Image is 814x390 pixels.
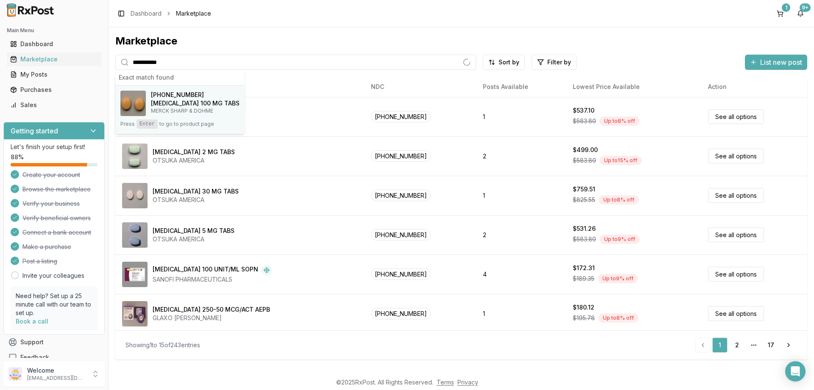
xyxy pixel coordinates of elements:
[566,77,701,97] th: Lowest Price Available
[153,148,235,156] div: [MEDICAL_DATA] 2 MG TABS
[27,375,86,382] p: [EMAIL_ADDRESS][DOMAIN_NAME]
[785,361,806,382] div: Open Intercom Messenger
[11,143,98,151] p: Let's finish your setup first!
[573,156,596,165] span: $583.80
[599,116,640,126] div: Up to 8 % off
[10,55,98,64] div: Marketplace
[745,55,807,70] button: List new post
[7,52,101,67] a: Marketplace
[476,176,566,215] td: 1
[22,214,91,222] span: Verify beneficial owners
[773,7,787,20] a: 1
[122,301,148,326] img: Advair Diskus 250-50 MCG/ACT AEPB
[573,235,596,243] span: $583.80
[476,254,566,294] td: 4
[151,99,240,108] h4: [MEDICAL_DATA] 100 MG TABS
[11,153,24,161] span: 88 %
[712,337,728,353] a: 1
[153,196,239,204] div: OTSUKA AMERICA
[794,7,807,20] button: 9+
[115,70,245,86] div: Exact match found
[371,150,431,162] span: [PHONE_NUMBER]
[760,57,802,67] span: List new post
[701,77,807,97] th: Action
[151,91,204,99] span: [PHONE_NUMBER]
[131,9,211,18] nav: breadcrumb
[153,265,258,275] div: [MEDICAL_DATA] 100 UNIT/ML SOPN
[695,337,797,353] nav: pagination
[122,222,148,248] img: Abilify 5 MG TABS
[7,97,101,113] a: Sales
[3,68,105,81] button: My Posts
[153,187,239,196] div: [MEDICAL_DATA] 30 MG TABS
[10,101,98,109] div: Sales
[708,109,764,124] a: See all options
[800,3,811,12] div: 9+
[371,308,431,319] span: [PHONE_NUMBER]
[371,190,431,201] span: [PHONE_NUMBER]
[573,117,596,125] span: $583.80
[151,108,240,114] p: MERCK SHARP & DOHME
[22,243,71,251] span: Make a purchase
[708,149,764,163] a: See all options
[159,121,214,127] span: to go to product page
[22,199,80,208] span: Verify your business
[120,91,146,116] img: Januvia 100 MG TABS
[153,227,234,235] div: [MEDICAL_DATA] 5 MG TABS
[22,257,57,266] span: Post a listing
[573,303,594,312] div: $180.12
[22,185,91,194] span: Browse the marketplace
[598,274,638,283] div: Up to 9 % off
[573,264,595,272] div: $172.31
[763,337,778,353] a: 17
[125,341,200,349] div: Showing 1 to 15 of 243 entries
[7,67,101,82] a: My Posts
[10,86,98,94] div: Purchases
[8,367,22,381] img: User avatar
[745,59,807,67] a: List new post
[10,40,98,48] div: Dashboard
[153,305,270,314] div: [MEDICAL_DATA] 250-50 MCG/ACT AEPB
[457,379,478,386] a: Privacy
[599,235,640,244] div: Up to 9 % off
[780,337,797,353] a: Go to next page
[131,9,162,18] a: Dashboard
[476,294,566,333] td: 1
[120,121,135,127] span: Press
[153,156,235,165] div: OTSUKA AMERICA
[547,58,571,66] span: Filter by
[708,188,764,203] a: See all options
[573,224,596,233] div: $531.26
[7,36,101,52] a: Dashboard
[115,34,807,48] div: Marketplace
[176,9,211,18] span: Marketplace
[476,215,566,254] td: 2
[364,77,476,97] th: NDC
[599,195,639,205] div: Up to 8 % off
[729,337,744,353] a: 2
[10,70,98,79] div: My Posts
[122,183,148,208] img: Abilify 30 MG TABS
[22,171,80,179] span: Create your account
[708,227,764,242] a: See all options
[153,275,272,284] div: SANOFI PHARMACEUTICALS
[573,106,594,115] div: $537.10
[708,306,764,321] a: See all options
[137,119,158,129] kbd: Enter
[499,58,519,66] span: Sort by
[3,53,105,66] button: Marketplace
[22,271,84,280] a: Invite your colleagues
[3,83,105,97] button: Purchases
[3,98,105,112] button: Sales
[122,262,148,287] img: Admelog SoloStar 100 UNIT/ML SOPN
[11,126,58,136] h3: Getting started
[371,229,431,241] span: [PHONE_NUMBER]
[599,156,642,165] div: Up to 15 % off
[115,86,245,134] button: Januvia 100 MG TABS[PHONE_NUMBER][MEDICAL_DATA] 100 MG TABSMERCK SHARP & DOHMEPressEnterto go to ...
[483,55,525,70] button: Sort by
[573,196,595,204] span: $825.55
[437,379,454,386] a: Terms
[16,318,48,325] a: Book a call
[573,146,598,154] div: $499.00
[16,292,92,317] p: Need help? Set up a 25 minute call with our team to set up.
